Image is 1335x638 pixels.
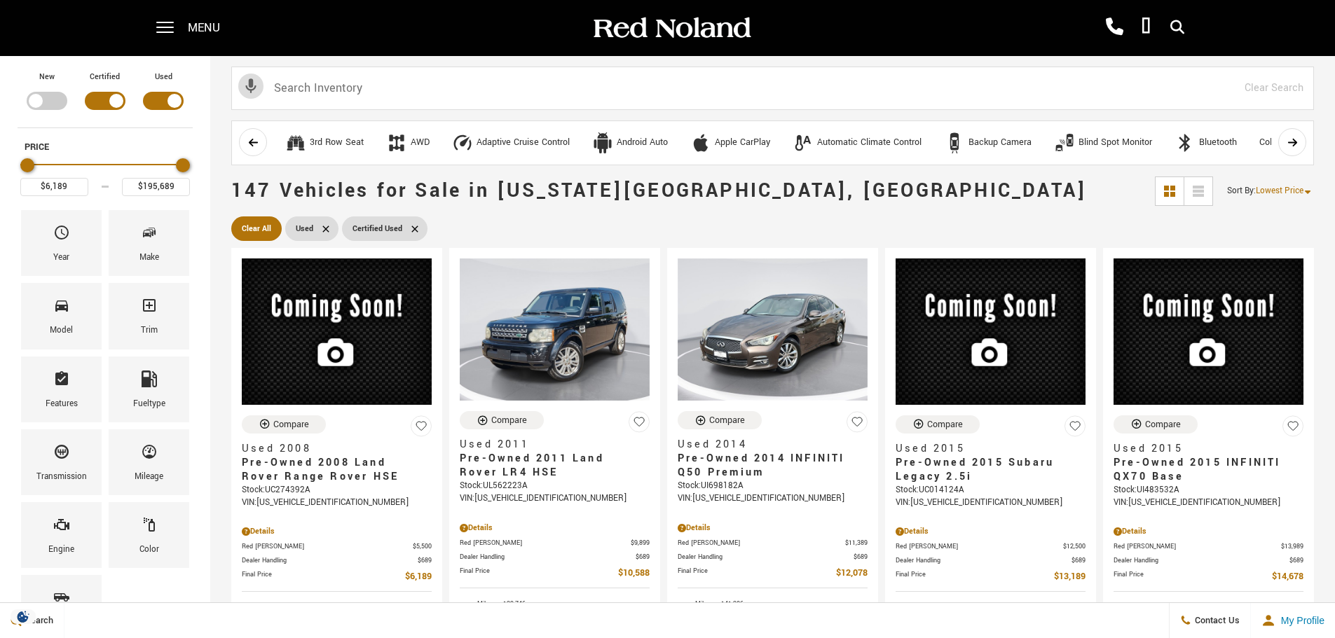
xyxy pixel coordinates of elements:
span: Pre-Owned 2008 Land Rover Range Rover HSE [242,456,421,484]
div: AWD [386,132,407,153]
div: Adaptive Cruise Control [477,137,570,149]
a: Final Price $12,078 [678,566,868,581]
span: $5,500 [413,541,432,552]
div: Compare [709,414,745,427]
div: Pricing Details - Pre-Owned 2015 Subaru Legacy 2.5i AWD [896,525,1086,538]
span: Final Price [242,569,405,584]
button: Adaptive Cruise ControlAdaptive Cruise Control [444,128,577,158]
div: Make [139,250,159,265]
div: YearYear [21,210,102,276]
img: Opt-Out Icon [7,609,39,624]
div: Stock : UL562223A [460,480,650,492]
img: Red Noland Auto Group [591,16,752,41]
a: Used 2011Pre-Owned 2011 Land Rover LR4 HSE [460,438,650,480]
div: Compare [927,418,963,431]
div: VIN: [US_VEHICLE_IDENTIFICATION_NUMBER] [896,497,1086,509]
span: Used [296,220,313,237]
button: Blind Spot MonitorBlind Spot Monitor [1046,128,1160,158]
span: $14,678 [1272,569,1303,584]
span: Color [141,513,158,542]
span: Dealer Handling [460,552,636,562]
div: Year [53,250,69,265]
span: Final Price [460,566,618,581]
div: Transmission [36,469,87,485]
button: Compare Vehicle [242,415,326,434]
h5: Price [25,141,186,153]
button: Apple CarPlayApple CarPlay [683,128,778,158]
span: Pre-Owned 2014 INFINITI Q50 Premium [678,452,857,480]
div: Backup Camera [944,132,965,153]
span: Pre-Owned 2015 INFINITI QX70 Base [1114,456,1293,484]
div: Bluetooth [1175,132,1196,153]
span: Contact Us [1191,614,1240,627]
button: BluetoothBluetooth [1167,128,1245,158]
div: Stock : UC274392A [242,484,432,497]
span: Dealer Handling [1114,555,1289,566]
label: New [39,70,55,84]
span: $11,389 [845,538,868,548]
span: $689 [418,555,432,566]
img: 2011 Land Rover LR4 HSE [460,258,650,401]
li: Mileage: 83,908 [896,599,1086,617]
a: Used 2008Pre-Owned 2008 Land Rover Range Rover HSE [242,442,432,484]
span: Used 2015 [896,442,1075,456]
span: Used 2014 [678,438,857,452]
button: Compare Vehicle [460,411,544,429]
li: Mileage: 139,746 [460,595,650,613]
span: $6,189 [405,569,432,584]
span: Transmission [53,440,70,469]
div: Stock : UC014124A [896,484,1086,497]
span: My Profile [1275,615,1324,626]
a: Dealer Handling $689 [242,555,432,566]
div: Model [50,323,73,338]
span: $10,588 [618,566,650,581]
span: Final Price [678,566,836,581]
div: Pricing Details - Pre-Owned 2011 Land Rover LR4 HSE 4WD [460,522,650,534]
div: Maximum Price [176,158,190,172]
img: 2015 Subaru Legacy 2.5i [896,258,1086,405]
button: Open user profile menu [1251,603,1335,638]
span: Lowest Price [1256,185,1303,197]
div: Price [20,153,190,196]
span: Pre-Owned 2015 Subaru Legacy 2.5i [896,456,1075,484]
span: $689 [1072,555,1086,566]
div: Compare [491,414,527,427]
div: Automatic Climate Control [817,137,922,149]
div: Blind Spot Monitor [1079,137,1152,149]
button: Save Vehicle [1064,415,1086,443]
div: Features [46,396,78,412]
div: Color [139,542,159,557]
span: Red [PERSON_NAME] [896,541,1063,552]
span: Make [141,221,158,250]
input: Search Inventory [231,67,1314,110]
button: Save Vehicle [411,415,432,443]
div: 3rd Row Seat [310,137,364,149]
div: Backup Camera [968,137,1032,149]
span: Used 2011 [460,438,639,452]
a: Used 2015Pre-Owned 2015 INFINITI QX70 Base [1114,442,1303,484]
a: Final Price $13,189 [896,569,1086,584]
div: VIN: [US_VEHICLE_IDENTIFICATION_NUMBER] [678,492,868,505]
a: Used 2015Pre-Owned 2015 Subaru Legacy 2.5i [896,442,1086,484]
a: Red [PERSON_NAME] $9,899 [460,538,650,548]
span: Red [PERSON_NAME] [460,538,631,548]
button: Backup CameraBackup Camera [936,128,1039,158]
div: ModelModel [21,283,102,349]
span: Red [PERSON_NAME] [242,541,413,552]
div: Apple CarPlay [715,137,770,149]
div: EngineEngine [21,502,102,568]
span: 147 Vehicles for Sale in [US_STATE][GEOGRAPHIC_DATA], [GEOGRAPHIC_DATA] [231,177,1087,204]
div: Trim [141,323,158,338]
div: Fueltype [133,396,165,412]
div: Stock : UI698182A [678,480,868,492]
button: AWDAWD [378,128,437,158]
button: Android AutoAndroid Auto [584,128,676,158]
div: VIN: [US_VEHICLE_IDENTIFICATION_NUMBER] [242,497,432,509]
a: Dealer Handling $689 [1114,555,1303,566]
a: Red [PERSON_NAME] $5,500 [242,541,432,552]
div: Android Auto [617,137,668,149]
span: $12,078 [836,566,868,581]
div: Filter by Vehicle Type [18,70,193,127]
span: Red [PERSON_NAME] [1114,541,1281,552]
label: Certified [90,70,120,84]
